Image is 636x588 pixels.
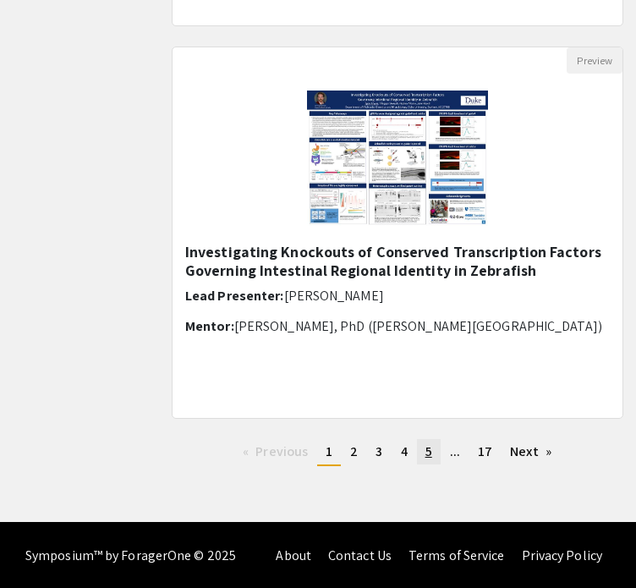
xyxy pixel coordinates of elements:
img: <p><span style="background-color: transparent; color: rgb(0, 0, 0);">Investigating Knockouts of C... [290,74,504,243]
a: Terms of Service [408,547,505,564]
span: 4 [401,442,408,460]
a: Contact Us [328,547,392,564]
span: Previous [255,442,308,460]
span: 3 [376,442,382,460]
iframe: Chat [13,512,72,575]
button: Preview [567,47,622,74]
ul: Pagination [172,439,623,466]
span: [PERSON_NAME] [284,287,384,305]
a: Privacy Policy [522,547,602,564]
span: Mentor: [185,317,234,335]
span: 17 [478,442,492,460]
h5: Investigating Knockouts of Conserved Transcription Factors Governing Intestinal Regional Identity... [185,243,610,279]
a: Next page [502,439,560,464]
span: 1 [326,442,332,460]
h6: Lead Presenter: [185,288,610,304]
span: 2 [350,442,358,460]
div: Open Presentation <p><span style="background-color: transparent; color: rgb(0, 0, 0);">Investigat... [172,47,623,419]
a: About [276,547,311,564]
span: [PERSON_NAME], PhD ([PERSON_NAME][GEOGRAPHIC_DATA]) [234,317,602,335]
span: 5 [425,442,432,460]
span: ... [450,442,460,460]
